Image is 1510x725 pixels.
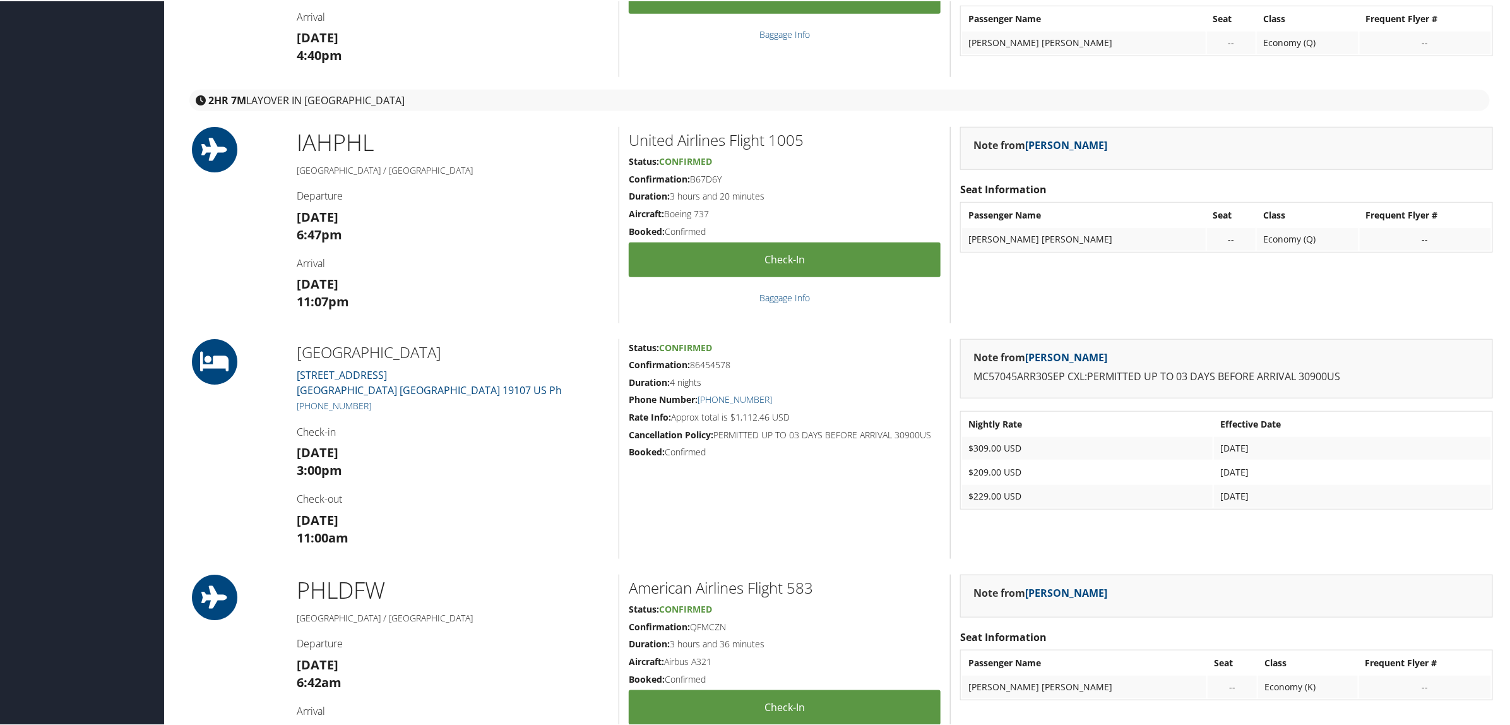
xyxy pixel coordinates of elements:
[629,410,941,422] h5: Approx total is $1,112.46 USD
[1214,460,1491,482] td: [DATE]
[629,672,941,685] h5: Confirmed
[1366,36,1485,47] div: --
[962,436,1213,458] td: $309.00 USD
[1214,484,1491,506] td: [DATE]
[1207,203,1256,225] th: Seat
[629,445,941,457] h5: Confirmed
[629,654,664,666] strong: Aircraft:
[1213,232,1250,244] div: --
[1207,6,1256,29] th: Seat
[962,484,1213,506] td: $229.00 USD
[297,491,609,505] h4: Check-out
[297,274,338,291] strong: [DATE]
[629,357,690,369] strong: Confirmation:
[297,367,562,396] a: [STREET_ADDRESS][GEOGRAPHIC_DATA] [GEOGRAPHIC_DATA] 19107 US Ph
[973,349,1107,363] strong: Note from
[189,88,1490,110] div: layover in [GEOGRAPHIC_DATA]
[1214,436,1491,458] td: [DATE]
[1360,203,1491,225] th: Frequent Flyer #
[962,674,1206,697] td: [PERSON_NAME] [PERSON_NAME]
[1366,232,1485,244] div: --
[629,392,698,404] strong: Phone Number:
[297,225,342,242] strong: 6:47pm
[629,375,941,388] h5: 4 nights
[629,428,941,440] h5: PERMITTED UP TO 03 DAYS BEFORE ARRIVAL 30900US
[629,654,941,667] h5: Airbus A321
[659,602,712,614] span: Confirmed
[297,460,342,477] strong: 3:00pm
[629,620,690,632] strong: Confirmation:
[629,241,941,276] a: Check-in
[629,189,941,201] h5: 3 hours and 20 minutes
[297,424,609,438] h4: Check-in
[962,460,1213,482] td: $209.00 USD
[629,154,659,166] strong: Status:
[659,154,712,166] span: Confirmed
[1214,680,1251,692] div: --
[297,340,609,362] h2: [GEOGRAPHIC_DATA]
[629,207,664,219] strong: Aircraft:
[1213,36,1250,47] div: --
[962,227,1206,249] td: [PERSON_NAME] [PERSON_NAME]
[297,9,609,23] h4: Arrival
[1258,674,1358,697] td: Economy (K)
[297,163,609,176] h5: [GEOGRAPHIC_DATA] / [GEOGRAPHIC_DATA]
[629,172,941,184] h5: B67D6Y
[629,576,941,597] h2: American Airlines Flight 583
[297,28,338,45] strong: [DATE]
[1025,349,1107,363] a: [PERSON_NAME]
[297,45,342,63] strong: 4:40pm
[297,255,609,269] h4: Arrival
[629,207,941,219] h5: Boeing 737
[759,27,810,39] a: Baggage Info
[629,637,941,649] h5: 3 hours and 36 minutes
[1359,650,1491,673] th: Frequent Flyer #
[629,620,941,632] h5: QFMCZN
[1257,227,1358,249] td: Economy (Q)
[629,689,941,724] a: Check-in
[629,172,690,184] strong: Confirmation:
[629,128,941,150] h2: United Airlines Flight 1005
[208,92,246,106] strong: 2HR 7M
[297,703,609,717] h4: Arrival
[297,207,338,224] strong: [DATE]
[629,672,665,684] strong: Booked:
[297,673,342,690] strong: 6:42am
[629,189,670,201] strong: Duration:
[1258,650,1358,673] th: Class
[962,650,1206,673] th: Passenger Name
[629,410,671,422] strong: Rate Info:
[297,292,349,309] strong: 11:07pm
[973,368,1480,384] p: MC57045ARR30SEP CXL:PERMITTED UP TO 03 DAYS BEFORE ARRIVAL 30900US
[297,573,609,605] h1: PHL DFW
[297,528,348,545] strong: 11:00am
[962,412,1213,434] th: Nightly Rate
[297,510,338,527] strong: [DATE]
[1257,6,1358,29] th: Class
[297,655,338,672] strong: [DATE]
[1365,680,1485,692] div: --
[962,30,1206,53] td: [PERSON_NAME] [PERSON_NAME]
[1257,30,1358,53] td: Economy (Q)
[659,340,712,352] span: Confirmed
[629,445,665,457] strong: Booked:
[629,637,670,649] strong: Duration:
[629,375,670,387] strong: Duration:
[1214,412,1491,434] th: Effective Date
[629,340,659,352] strong: Status:
[629,224,941,237] h5: Confirmed
[1025,137,1107,151] a: [PERSON_NAME]
[962,203,1206,225] th: Passenger Name
[960,181,1047,195] strong: Seat Information
[962,6,1206,29] th: Passenger Name
[629,357,941,370] h5: 86454578
[297,443,338,460] strong: [DATE]
[297,635,609,649] h4: Departure
[973,585,1107,599] strong: Note from
[629,428,713,440] strong: Cancellation Policy:
[1360,6,1491,29] th: Frequent Flyer #
[297,126,609,157] h1: IAH PHL
[960,629,1047,643] strong: Seat Information
[297,611,609,623] h5: [GEOGRAPHIC_DATA] / [GEOGRAPHIC_DATA]
[1208,650,1257,673] th: Seat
